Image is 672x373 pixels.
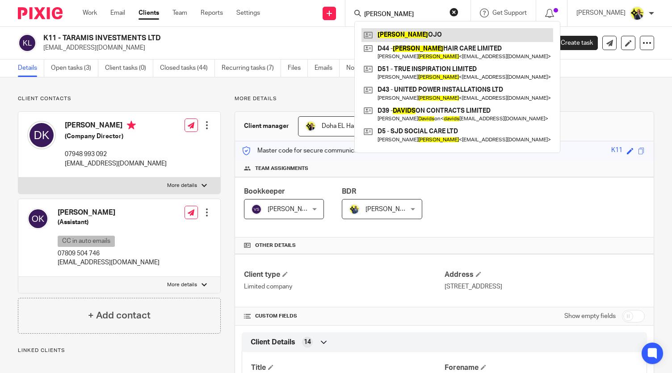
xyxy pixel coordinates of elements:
p: [EMAIL_ADDRESS][DOMAIN_NAME] [43,43,533,52]
h2: K11 - TARAMIS INVESTMENTS LTD [43,34,435,43]
a: Reports [201,8,223,17]
p: [STREET_ADDRESS] [445,282,645,291]
p: More details [235,95,654,102]
h4: [PERSON_NAME] [65,121,167,132]
img: Pixie [18,7,63,19]
p: [PERSON_NAME] [576,8,626,17]
a: Email [110,8,125,17]
img: Doha-Starbridge.jpg [305,121,316,131]
p: More details [167,281,197,288]
img: Dennis-Starbridge.jpg [349,204,360,215]
a: Settings [236,8,260,17]
img: svg%3E [27,208,49,229]
p: 07809 504 746 [58,249,160,258]
h4: + Add contact [88,309,151,322]
a: Team [172,8,187,17]
h5: (Company Director) [65,132,167,141]
div: K11 [611,146,622,156]
a: Work [83,8,97,17]
a: Open tasks (3) [51,59,98,77]
a: Create task [546,36,598,50]
span: Get Support [492,10,527,16]
h3: Client manager [244,122,289,131]
span: Doha EL Hamid [322,123,364,129]
span: Other details [255,242,296,249]
p: 07948 993 092 [65,150,167,159]
a: Clients [139,8,159,17]
p: Client contacts [18,95,221,102]
span: BDR [342,188,356,195]
span: [PERSON_NAME] [268,206,317,212]
label: Show empty fields [564,312,616,321]
a: Notes (1) [346,59,379,77]
p: [EMAIL_ADDRESS][DOMAIN_NAME] [58,258,160,267]
span: [PERSON_NAME] [365,206,415,212]
img: svg%3E [251,204,262,215]
h4: [PERSON_NAME] [58,208,160,217]
img: svg%3E [27,121,56,149]
h4: Title [251,363,444,373]
p: Limited company [244,282,444,291]
span: Bookkeeper [244,188,285,195]
h4: CUSTOM FIELDS [244,313,444,320]
img: svg%3E [18,34,37,52]
h5: (Assistant) [58,218,160,227]
h4: Client type [244,270,444,280]
img: Dan-Starbridge%20(1).jpg [630,6,644,21]
input: Search [363,11,444,19]
button: Clear [449,8,458,17]
a: Details [18,59,44,77]
span: 14 [304,338,311,347]
p: Master code for secure communications and files [242,146,396,155]
p: CC in auto emails [58,236,115,247]
a: Files [288,59,308,77]
a: Recurring tasks (7) [222,59,281,77]
a: Client tasks (0) [105,59,153,77]
p: [EMAIL_ADDRESS][DOMAIN_NAME] [65,159,167,168]
span: Client Details [251,338,295,347]
a: Emails [315,59,340,77]
p: Linked clients [18,347,221,354]
h4: Address [445,270,645,280]
a: Closed tasks (44) [160,59,215,77]
span: Team assignments [255,165,308,172]
h4: Forename [445,363,638,373]
p: More details [167,182,197,189]
i: Primary [127,121,136,130]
